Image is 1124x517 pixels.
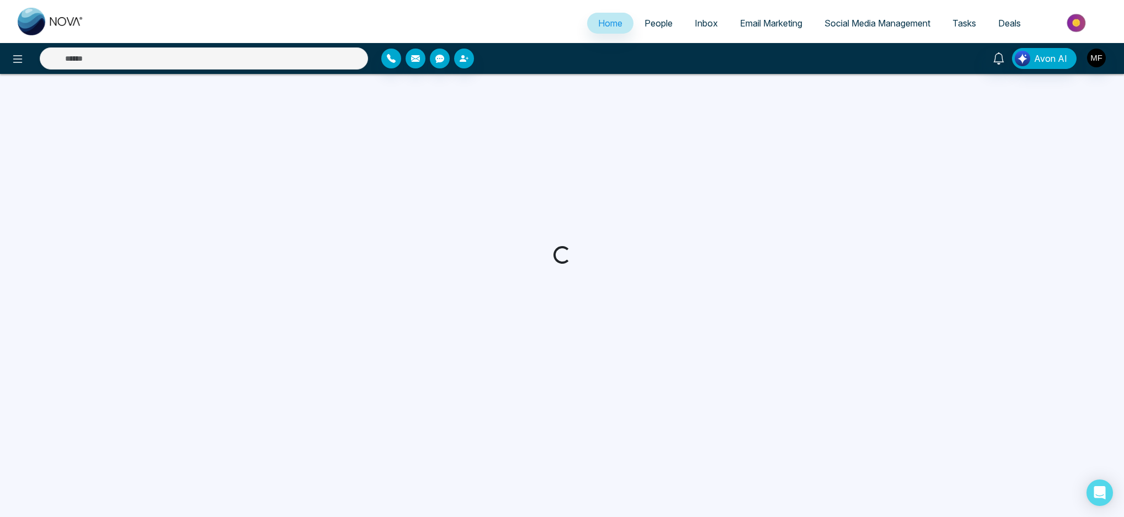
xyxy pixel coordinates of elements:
span: Tasks [952,18,976,29]
a: Tasks [941,13,987,34]
a: Inbox [684,13,729,34]
span: Email Marketing [740,18,802,29]
button: Avon AI [1012,48,1077,69]
span: People [644,18,673,29]
a: Home [587,13,633,34]
img: Nova CRM Logo [18,8,84,35]
span: Avon AI [1034,52,1067,65]
div: Open Intercom Messenger [1086,479,1113,506]
a: Social Media Management [813,13,941,34]
img: Market-place.gif [1037,10,1117,35]
img: User Avatar [1087,49,1106,67]
a: Deals [987,13,1032,34]
span: Inbox [695,18,718,29]
a: Email Marketing [729,13,813,34]
img: Lead Flow [1015,51,1030,66]
span: Home [598,18,622,29]
a: People [633,13,684,34]
span: Social Media Management [824,18,930,29]
span: Deals [998,18,1021,29]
